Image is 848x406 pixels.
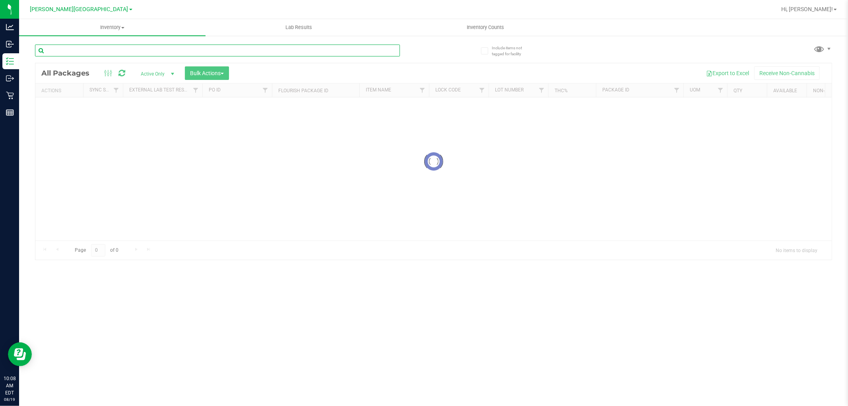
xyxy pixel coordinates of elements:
span: Include items not tagged for facility [492,45,532,57]
a: Inventory [19,19,206,36]
span: Hi, [PERSON_NAME]! [781,6,833,12]
a: Lab Results [206,19,392,36]
iframe: Resource center [8,342,32,366]
span: Inventory [19,24,206,31]
p: 08/19 [4,396,16,402]
inline-svg: Reports [6,109,14,117]
a: Inventory Counts [392,19,578,36]
input: Search Package ID, Item Name, SKU, Lot or Part Number... [35,45,400,56]
inline-svg: Analytics [6,23,14,31]
inline-svg: Inventory [6,57,14,65]
inline-svg: Outbound [6,74,14,82]
inline-svg: Inbound [6,40,14,48]
inline-svg: Retail [6,91,14,99]
span: Inventory Counts [456,24,515,31]
p: 10:08 AM EDT [4,375,16,396]
span: [PERSON_NAME][GEOGRAPHIC_DATA] [30,6,128,13]
span: Lab Results [275,24,323,31]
